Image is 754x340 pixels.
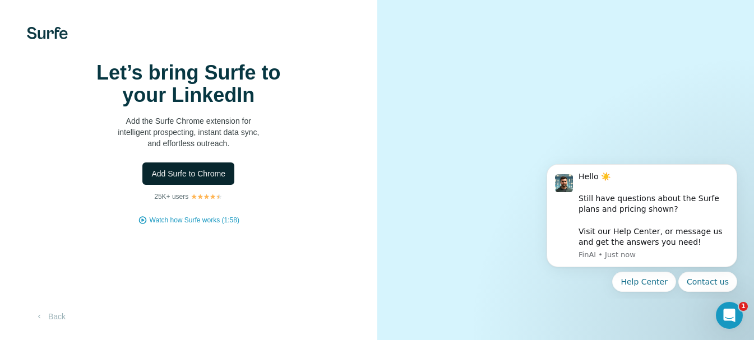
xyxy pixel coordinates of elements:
img: Rating Stars [191,193,223,200]
p: Add the Surfe Chrome extension for intelligent prospecting, instant data sync, and effortless out... [76,115,300,149]
span: 1 [739,302,748,311]
button: Watch how Surfe works (1:58) [150,215,239,225]
button: Add Surfe to Chrome [142,162,234,185]
p: 25K+ users [154,192,188,202]
iframe: Intercom notifications message [530,156,754,299]
img: Surfe's logo [27,27,68,39]
iframe: Intercom live chat [716,302,743,329]
button: Back [27,306,73,327]
h1: Let’s bring Surfe to your LinkedIn [76,62,300,106]
span: Add Surfe to Chrome [151,168,225,179]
